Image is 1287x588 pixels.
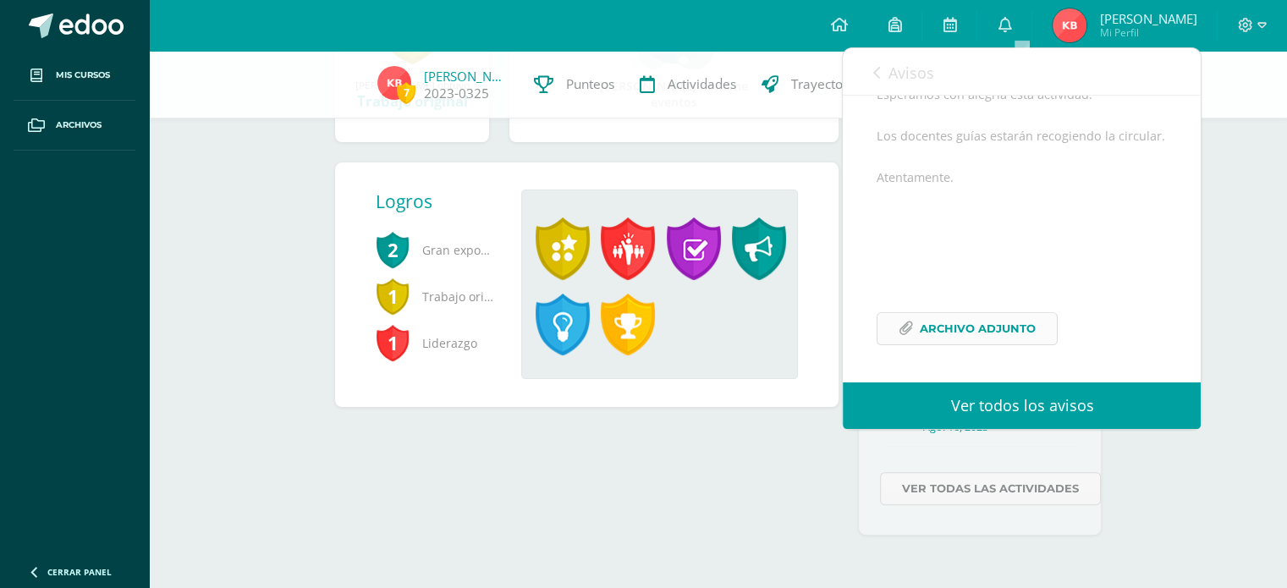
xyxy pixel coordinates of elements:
[1099,25,1196,40] span: Mi Perfil
[376,190,508,213] div: Logros
[376,230,410,269] span: 2
[668,75,736,93] span: Actividades
[749,51,872,118] a: Trayectoria
[1053,8,1086,42] img: aef296f7f59f5fe484a73ea8902b08f3.png
[627,51,749,118] a: Actividades
[521,51,627,118] a: Punteos
[56,69,110,82] span: Mis cursos
[877,312,1058,345] a: Archivo Adjunto
[566,75,614,93] span: Punteos
[47,566,112,578] span: Cerrar panel
[791,75,859,93] span: Trayectoria
[14,51,135,101] a: Mis cursos
[888,63,933,83] span: Avisos
[397,82,415,103] span: 7
[1070,62,1086,80] span: 13
[877,2,1167,366] div: Estimados padres Les informamos sobre la actividad de la visita al teatro. Esperamos con alegría ...
[920,313,1036,344] span: Archivo Adjunto
[376,277,410,316] span: 1
[14,101,135,151] a: Archivos
[1070,62,1171,80] span: avisos sin leer
[880,472,1101,505] a: Ver todas las actividades
[376,273,494,320] span: Trabajo original
[376,227,494,273] span: Gran expositor
[376,320,494,366] span: Liderazgo
[56,118,102,132] span: Archivos
[424,68,509,85] a: [PERSON_NAME]
[377,66,411,100] img: aef296f7f59f5fe484a73ea8902b08f3.png
[376,323,410,362] span: 1
[424,85,489,102] a: 2023-0325
[1099,10,1196,27] span: [PERSON_NAME]
[843,382,1201,429] a: Ver todos los avisos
